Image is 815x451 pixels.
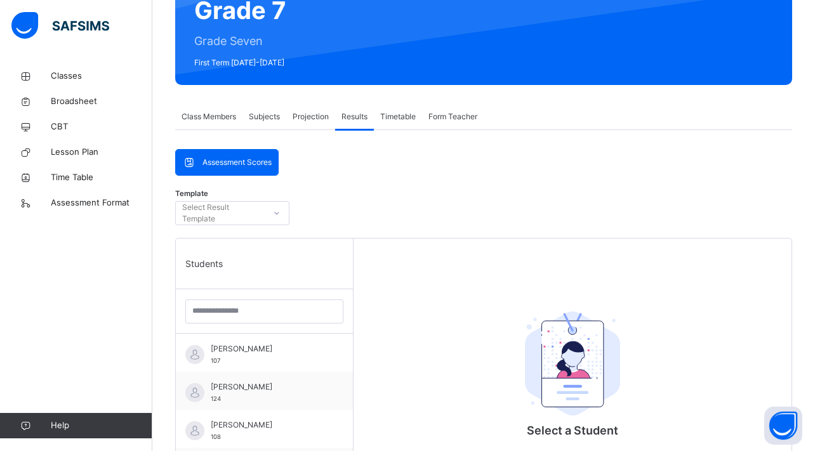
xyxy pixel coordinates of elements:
[458,422,687,439] p: Select a Student
[51,197,152,209] span: Assessment Format
[380,111,416,122] span: Timetable
[185,345,204,364] img: default.svg
[175,188,208,199] span: Template
[185,383,204,402] img: default.svg
[764,407,802,445] button: Open asap
[185,257,223,270] span: Students
[51,146,152,159] span: Lesson Plan
[51,419,152,432] span: Help
[11,12,109,39] img: safsims
[525,311,620,415] img: student.207b5acb3037b72b59086e8b1a17b1d0.svg
[51,95,152,108] span: Broadsheet
[51,171,152,184] span: Time Table
[341,111,368,122] span: Results
[458,279,687,304] div: Select a Student
[211,433,221,440] span: 108
[182,111,236,122] span: Class Members
[182,201,263,225] div: Select Result Template
[211,381,324,393] span: [PERSON_NAME]
[428,111,477,122] span: Form Teacher
[51,121,152,133] span: CBT
[185,421,204,440] img: default.svg
[211,343,324,355] span: [PERSON_NAME]
[211,357,220,364] span: 107
[202,157,272,168] span: Assessment Scores
[211,419,324,431] span: [PERSON_NAME]
[293,111,329,122] span: Projection
[249,111,280,122] span: Subjects
[211,395,221,402] span: 124
[51,70,152,82] span: Classes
